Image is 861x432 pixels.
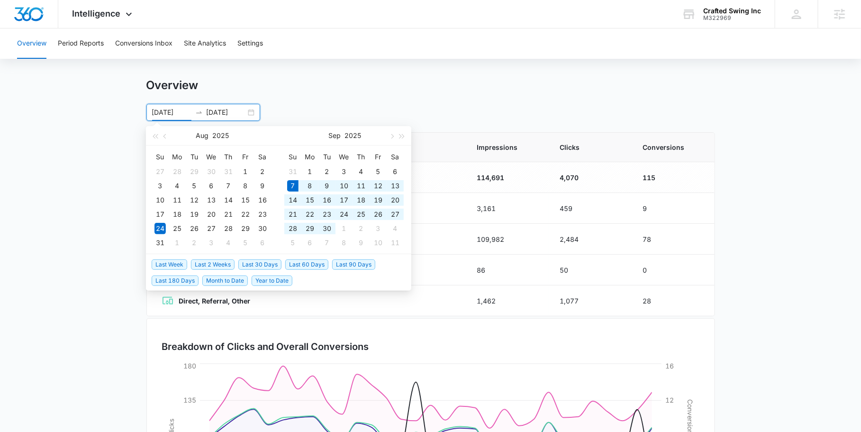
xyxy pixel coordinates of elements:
[152,236,169,250] td: 2025-08-31
[321,223,333,234] div: 30
[335,149,353,165] th: We
[237,179,254,193] td: 2025-08-08
[152,276,199,286] span: Last 180 Days
[184,28,226,59] button: Site Analytics
[172,194,183,206] div: 11
[237,207,254,221] td: 2025-08-22
[152,207,169,221] td: 2025-08-17
[223,223,234,234] div: 28
[355,237,367,248] div: 9
[152,165,169,179] td: 2025-07-27
[284,236,301,250] td: 2025-10-05
[466,285,549,316] td: 1,462
[549,224,632,255] td: 2,484
[665,362,674,370] tspan: 16
[632,162,715,193] td: 115
[318,193,335,207] td: 2025-09-16
[257,223,268,234] div: 30
[154,223,166,234] div: 24
[162,340,369,354] h3: Breakdown of Clicks and Overall Conversions
[240,180,251,192] div: 8
[390,223,401,234] div: 4
[353,193,370,207] td: 2025-09-18
[186,221,203,236] td: 2025-08-26
[372,194,384,206] div: 19
[370,236,387,250] td: 2025-10-10
[206,237,217,248] div: 3
[154,180,166,192] div: 3
[466,162,549,193] td: 114,691
[17,28,46,59] button: Overview
[152,107,191,118] input: Start date
[240,223,251,234] div: 29
[318,179,335,193] td: 2025-09-09
[25,25,104,32] div: Domain: [DOMAIN_NAME]
[355,209,367,220] div: 25
[287,209,299,220] div: 21
[220,207,237,221] td: 2025-08-21
[304,223,316,234] div: 29
[220,193,237,207] td: 2025-08-14
[284,193,301,207] td: 2025-09-14
[390,166,401,177] div: 6
[195,109,203,116] span: swap-right
[15,15,23,23] img: logo_orange.svg
[237,193,254,207] td: 2025-08-15
[390,180,401,192] div: 13
[154,237,166,248] div: 31
[212,126,229,145] button: 2025
[329,126,341,145] button: Sep
[345,126,362,145] button: 2025
[335,179,353,193] td: 2025-09-10
[370,149,387,165] th: Fr
[183,362,196,370] tspan: 180
[206,194,217,206] div: 13
[257,194,268,206] div: 16
[206,223,217,234] div: 27
[206,180,217,192] div: 6
[287,166,299,177] div: 31
[338,180,350,192] div: 10
[257,237,268,248] div: 6
[257,166,268,177] div: 2
[390,194,401,206] div: 20
[172,180,183,192] div: 4
[335,236,353,250] td: 2025-10-08
[304,237,316,248] div: 6
[477,142,537,152] span: Impressions
[632,193,715,224] td: 9
[240,166,251,177] div: 1
[186,149,203,165] th: Tu
[335,221,353,236] td: 2025-10-01
[372,166,384,177] div: 5
[338,223,350,234] div: 1
[179,297,251,305] strong: Direct, Referral, Other
[172,237,183,248] div: 1
[355,166,367,177] div: 4
[549,285,632,316] td: 1,077
[335,165,353,179] td: 2025-09-03
[186,179,203,193] td: 2025-08-05
[284,221,301,236] td: 2025-09-28
[203,179,220,193] td: 2025-08-06
[321,209,333,220] div: 23
[284,179,301,193] td: 2025-09-07
[703,15,761,21] div: account id
[338,209,350,220] div: 24
[220,149,237,165] th: Th
[191,259,235,270] span: Last 2 Weeks
[665,396,674,404] tspan: 12
[203,193,220,207] td: 2025-08-13
[370,179,387,193] td: 2025-09-12
[240,237,251,248] div: 5
[353,179,370,193] td: 2025-09-11
[355,223,367,234] div: 2
[237,165,254,179] td: 2025-08-01
[152,149,169,165] th: Su
[335,193,353,207] td: 2025-09-17
[284,165,301,179] td: 2025-08-31
[287,194,299,206] div: 14
[301,236,318,250] td: 2025-10-06
[304,166,316,177] div: 1
[332,259,375,270] span: Last 90 Days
